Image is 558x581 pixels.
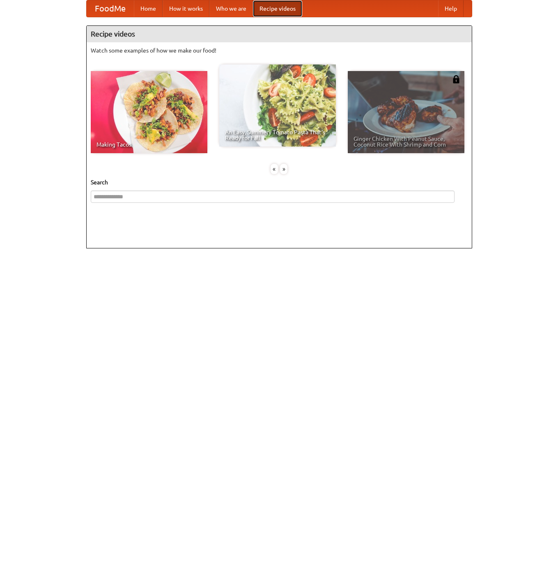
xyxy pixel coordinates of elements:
a: Who we are [209,0,253,17]
a: Home [134,0,163,17]
div: » [280,164,287,174]
a: How it works [163,0,209,17]
a: Making Tacos [91,71,207,153]
span: Making Tacos [96,142,202,147]
h5: Search [91,178,468,186]
img: 483408.png [452,75,460,83]
a: An Easy, Summery Tomato Pasta That's Ready for Fall [219,64,336,147]
h4: Recipe videos [87,26,472,42]
a: Help [438,0,464,17]
a: Recipe videos [253,0,302,17]
p: Watch some examples of how we make our food! [91,46,468,55]
span: An Easy, Summery Tomato Pasta That's Ready for Fall [225,129,330,141]
a: FoodMe [87,0,134,17]
div: « [271,164,278,174]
